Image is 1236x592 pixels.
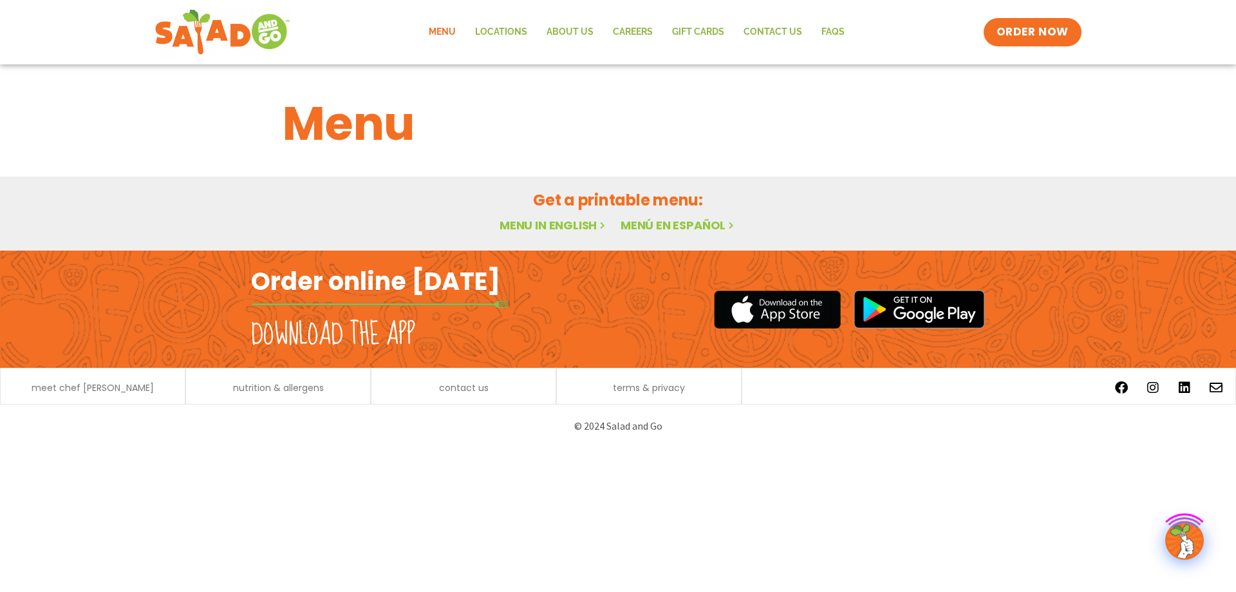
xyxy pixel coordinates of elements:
img: appstore [714,289,841,330]
a: nutrition & allergens [233,383,324,392]
a: terms & privacy [613,383,685,392]
a: Menu [419,17,465,47]
span: ORDER NOW [997,24,1069,40]
a: Careers [603,17,662,47]
a: FAQs [812,17,854,47]
nav: Menu [419,17,854,47]
a: Contact Us [734,17,812,47]
a: Menú en español [621,217,736,233]
h2: Get a printable menu: [283,189,953,211]
img: google_play [854,290,985,329]
a: GIFT CARDS [662,17,734,47]
a: Menu in English [500,217,608,233]
a: Locations [465,17,537,47]
a: contact us [439,383,489,392]
p: © 2024 Salad and Go [257,417,979,435]
h2: Download the app [251,317,415,353]
a: meet chef [PERSON_NAME] [32,383,154,392]
a: ORDER NOW [984,18,1081,46]
img: fork [251,301,509,308]
a: About Us [537,17,603,47]
h2: Order online [DATE] [251,265,500,297]
img: new-SAG-logo-768×292 [154,6,290,58]
h1: Menu [283,89,953,158]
